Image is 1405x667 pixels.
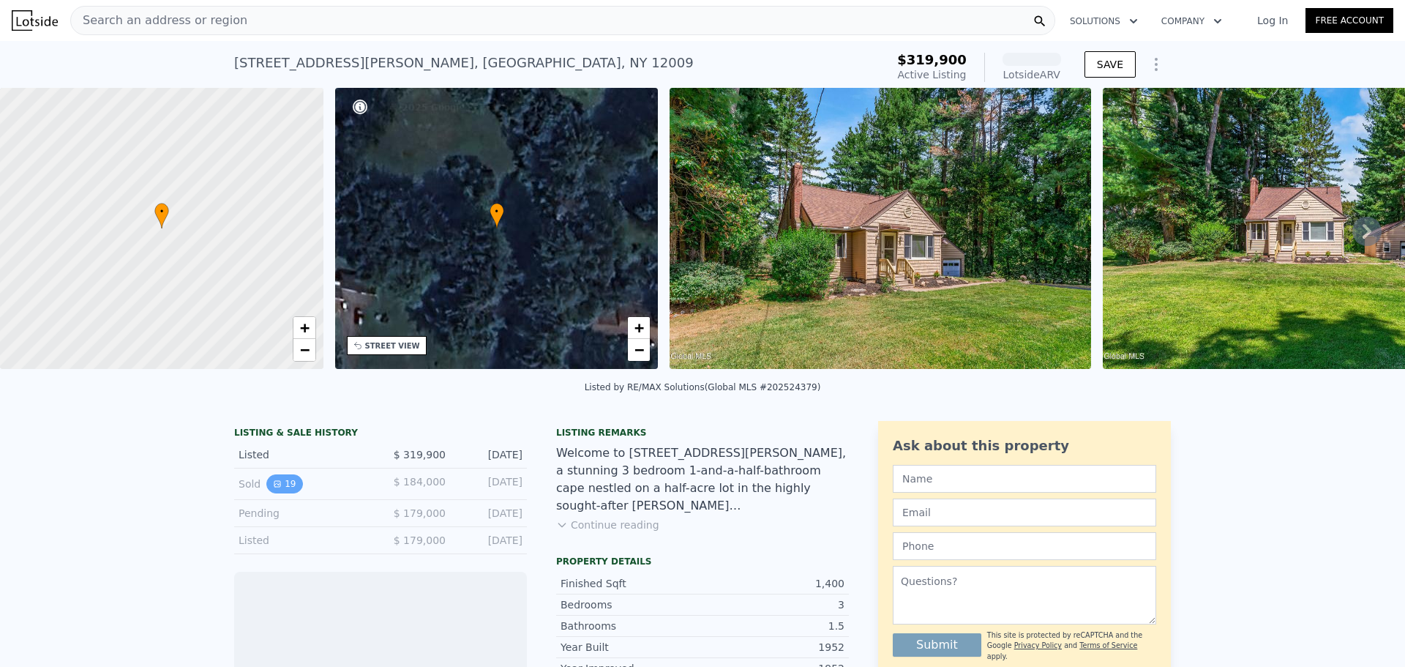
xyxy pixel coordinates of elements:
[394,449,446,461] span: $ 319,900
[893,465,1156,493] input: Name
[457,506,522,521] div: [DATE]
[154,205,169,218] span: •
[702,619,844,633] div: 1.5
[1240,13,1305,28] a: Log In
[893,436,1156,456] div: Ask about this property
[490,205,504,218] span: •
[561,619,702,633] div: Bathrooms
[585,382,821,392] div: Listed by RE/MAX Solutions (Global MLS #202524379)
[634,318,644,337] span: +
[893,499,1156,526] input: Email
[702,576,844,591] div: 1,400
[556,556,849,567] div: Property details
[561,576,702,591] div: Finished Sqft
[239,447,369,462] div: Listed
[670,88,1091,369] img: Sale: 167538187 Parcel: 72927934
[897,52,967,67] span: $319,900
[556,518,659,532] button: Continue reading
[154,203,169,228] div: •
[457,533,522,548] div: [DATE]
[1305,8,1393,33] a: Free Account
[556,444,849,515] div: Welcome to [STREET_ADDRESS][PERSON_NAME], a stunning 3 bedroom 1-and-a-half-bathroom cape nestled...
[561,597,702,612] div: Bedrooms
[490,203,504,228] div: •
[394,476,446,488] span: $ 184,000
[628,317,650,339] a: Zoom in
[1079,641,1137,649] a: Terms of Service
[1003,67,1061,82] div: Lotside ARV
[299,340,309,359] span: −
[1058,8,1150,34] button: Solutions
[628,339,650,361] a: Zoom out
[266,474,302,493] button: View historical data
[634,340,644,359] span: −
[239,533,369,548] div: Listed
[457,447,522,462] div: [DATE]
[1084,51,1136,78] button: SAVE
[239,474,369,493] div: Sold
[293,317,315,339] a: Zoom in
[293,339,315,361] a: Zoom out
[234,427,527,441] div: LISTING & SALE HISTORY
[561,640,702,655] div: Year Built
[987,630,1156,662] div: This site is protected by reCAPTCHA and the Google and apply.
[702,640,844,655] div: 1952
[893,633,981,657] button: Submit
[702,597,844,612] div: 3
[234,53,694,73] div: [STREET_ADDRESS][PERSON_NAME] , [GEOGRAPHIC_DATA] , NY 12009
[394,534,446,546] span: $ 179,000
[1150,8,1234,34] button: Company
[898,69,967,81] span: Active Listing
[365,340,420,351] div: STREET VIEW
[1142,50,1171,79] button: Show Options
[893,532,1156,560] input: Phone
[71,12,247,29] span: Search an address or region
[299,318,309,337] span: +
[394,507,446,519] span: $ 179,000
[239,506,369,521] div: Pending
[1014,641,1062,649] a: Privacy Policy
[556,427,849,439] div: Listing remarks
[12,10,58,31] img: Lotside
[457,474,522,493] div: [DATE]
